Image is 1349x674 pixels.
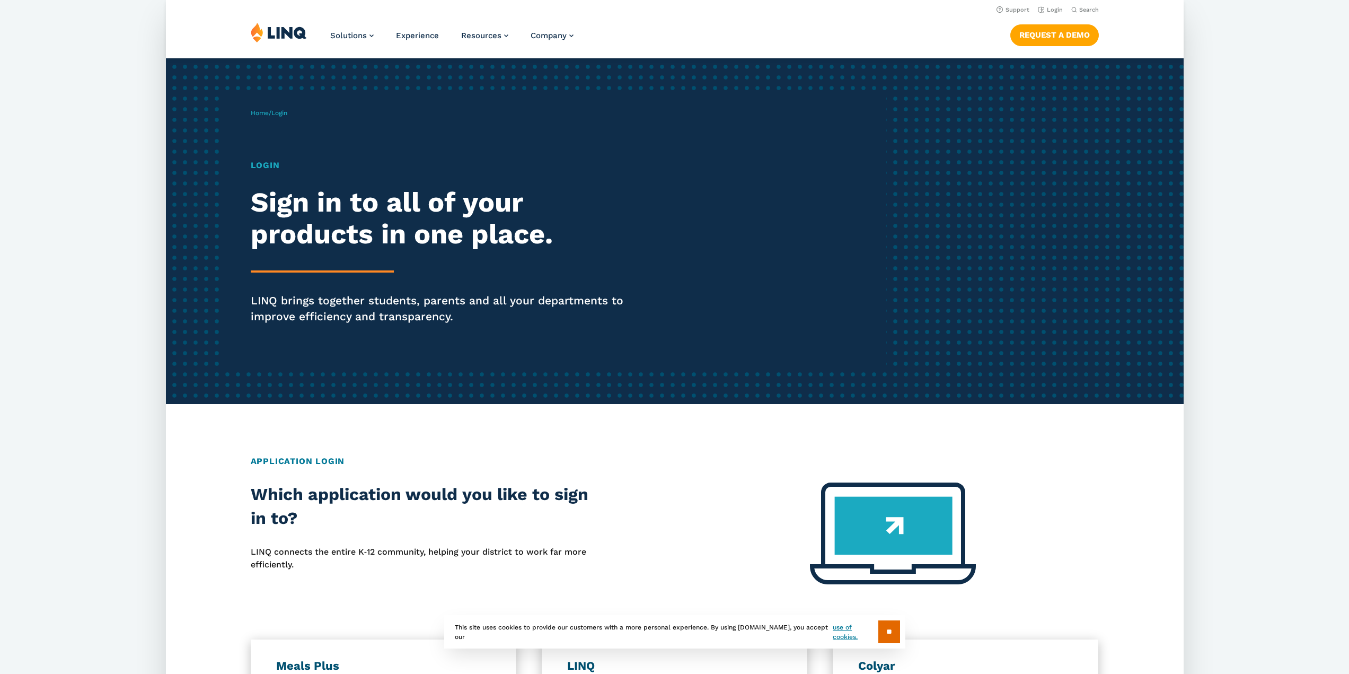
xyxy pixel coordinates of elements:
h1: Login [251,159,643,172]
h3: Colyar [858,659,1073,673]
a: use of cookies. [833,623,878,642]
a: Support [996,6,1029,13]
span: Solutions [330,31,367,40]
nav: Utility Navigation [166,3,1184,15]
a: Login [1037,6,1062,13]
span: / [251,109,287,117]
p: LINQ brings together students, parents and all your departments to improve efficiency and transpa... [251,293,643,325]
h3: Meals Plus [276,659,491,673]
p: LINQ connects the entire K‑12 community, helping your district to work far more efficiently. [251,546,589,572]
h3: LINQ [567,659,782,673]
h2: Sign in to all of your products in one place. [251,187,643,250]
nav: Button Navigation [1010,22,1098,46]
span: Company [531,31,567,40]
a: Resources [461,31,508,40]
span: Resources [461,31,501,40]
span: Login [271,109,287,117]
h2: Which application would you like to sign in to? [251,483,589,531]
a: Company [531,31,574,40]
a: Solutions [330,31,374,40]
nav: Primary Navigation [330,22,574,57]
a: Home [251,109,269,117]
img: LINQ | K‑12 Software [251,22,307,42]
a: Request a Demo [1010,24,1098,46]
div: This site uses cookies to provide our customers with a more personal experience. By using [DOMAIN... [444,615,905,649]
a: Experience [396,31,439,40]
button: Open Search Bar [1071,6,1098,14]
span: Search [1079,6,1098,13]
h2: Application Login [251,455,1099,468]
